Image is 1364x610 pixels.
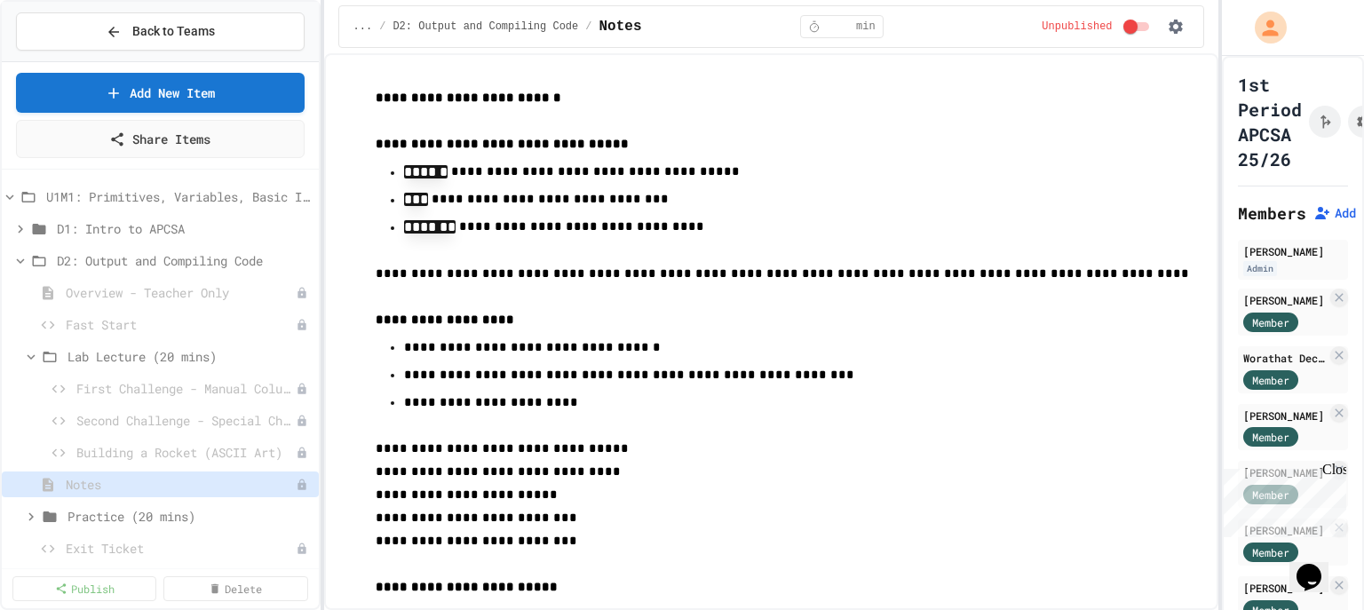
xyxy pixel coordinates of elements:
[132,22,215,41] span: Back to Teams
[57,219,312,238] span: D1: Intro to APCSA
[1243,292,1327,308] div: [PERSON_NAME]
[16,73,305,113] a: Add New Item
[163,576,307,601] a: Delete
[67,507,312,526] span: Practice (20 mins)
[66,283,296,302] span: Overview - Teacher Only
[46,187,312,206] span: U1M1: Primitives, Variables, Basic I/O
[856,20,876,34] span: min
[76,411,296,430] span: Second Challenge - Special Characters
[296,319,308,331] div: Unpublished
[296,415,308,427] div: Unpublished
[585,20,591,34] span: /
[16,12,305,51] button: Back to Teams
[66,315,296,334] span: Fast Start
[16,120,305,158] a: Share Items
[1313,204,1356,222] button: Add
[12,576,156,601] a: Publish
[599,16,641,37] span: Notes
[76,443,296,462] span: Building a Rocket (ASCII Art)
[1252,372,1289,388] span: Member
[1289,539,1346,592] iframe: chat widget
[1252,429,1289,445] span: Member
[1243,261,1277,276] div: Admin
[1252,544,1289,560] span: Member
[1243,408,1327,424] div: [PERSON_NAME]
[1309,106,1341,138] button: Click to see fork details
[76,379,296,398] span: First Challenge - Manual Column Alignment
[1042,20,1112,34] span: Unpublished
[379,20,385,34] span: /
[57,251,312,270] span: D2: Output and Compiling Code
[1238,201,1306,226] h2: Members
[1236,7,1291,48] div: My Account
[296,383,308,395] div: Unpublished
[296,479,308,491] div: Unpublished
[1243,243,1343,259] div: [PERSON_NAME]
[1243,580,1327,596] div: [PERSON_NAME]
[67,347,312,366] span: Lab Lecture (20 mins)
[353,20,373,34] span: ...
[1243,350,1327,366] div: Worathat Dechanuwong
[296,543,308,555] div: Unpublished
[296,287,308,299] div: Unpublished
[1252,314,1289,330] span: Member
[1238,72,1302,171] h1: 1st Period APCSA 25/26
[66,539,296,558] span: Exit Ticket
[7,7,123,113] div: Chat with us now!Close
[1217,462,1346,537] iframe: chat widget
[393,20,578,34] span: D2: Output and Compiling Code
[296,447,308,459] div: Unpublished
[66,475,296,494] span: Notes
